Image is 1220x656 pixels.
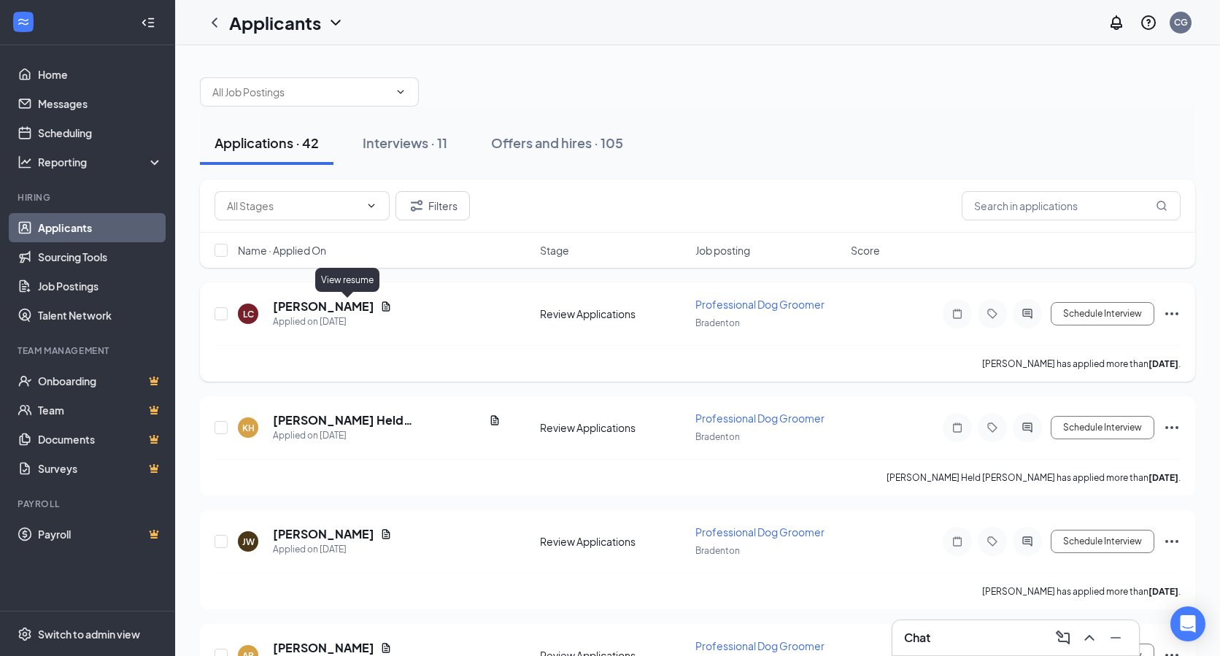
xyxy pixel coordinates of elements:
[38,395,163,425] a: TeamCrown
[273,315,392,329] div: Applied on [DATE]
[1081,629,1098,647] svg: ChevronUp
[38,89,163,118] a: Messages
[491,134,623,152] div: Offers and hires · 105
[984,422,1001,433] svg: Tag
[695,243,750,258] span: Job posting
[141,295,222,321] button: Watch it later
[38,155,163,169] div: Reporting
[18,498,160,510] div: Payroll
[695,412,825,425] span: Professional Dog Groomer
[206,14,223,31] a: ChevronLeft
[227,198,360,214] input: All Stages
[18,344,160,357] div: Team Management
[1140,14,1157,31] svg: QuestionInfo
[380,528,392,540] svg: Document
[25,67,209,126] p: Phishing is getting sophisticated, with red flags less apparent. Any email that is suspicious, SP...
[363,134,447,152] div: Interviews · 11
[36,102,90,114] strong: REPORTED
[540,243,569,258] span: Stage
[1107,629,1124,647] svg: Minimize
[1019,422,1036,433] svg: ActiveChat
[242,536,255,548] div: JW
[38,520,163,549] a: PayrollCrown
[540,306,687,321] div: Review Applications
[273,542,392,557] div: Applied on [DATE]
[212,84,389,100] input: All Job Postings
[1051,416,1154,439] button: Schedule Interview
[1148,358,1178,369] b: [DATE]
[489,414,501,426] svg: Document
[38,627,140,641] div: Switch to admin view
[141,15,155,30] svg: Collapse
[695,639,825,652] span: Professional Dog Groomer
[1174,16,1188,28] div: CG
[18,627,32,641] svg: Settings
[695,298,825,311] span: Professional Dog Groomer
[1148,586,1178,597] b: [DATE]
[1163,533,1181,550] svg: Ellipses
[1104,626,1127,649] button: Minimize
[1054,629,1072,647] svg: ComposeMessage
[1051,626,1075,649] button: ComposeMessage
[904,630,930,646] h3: Chat
[1078,626,1101,649] button: ChevronUp
[1170,606,1205,641] div: Open Intercom Messenger
[38,301,163,330] a: Talent Network
[38,366,163,395] a: OnboardingCrown
[38,60,163,89] a: Home
[408,197,425,215] svg: Filter
[695,525,825,539] span: Professional Dog Groomer
[215,134,319,152] div: Applications · 42
[25,174,209,233] p: Please watch this 2-minute video to review the warning signs from the recent phishing email so th...
[38,425,163,454] a: DocumentsCrown
[982,585,1181,598] p: [PERSON_NAME] has applied more than .
[38,271,163,301] a: Job Postings
[984,536,1001,547] svg: Tag
[540,420,687,435] div: Review Applications
[38,242,163,271] a: Sourcing Tools
[1019,536,1036,547] svg: ActiveChat
[10,10,25,25] img: 1755887412032553598.png
[982,358,1181,370] p: [PERSON_NAME] has applied more than .
[38,118,163,147] a: Scheduling
[31,10,142,25] div: NVA CyberSecurity
[16,15,31,29] svg: WorkstreamLogo
[1051,302,1154,325] button: Schedule Interview
[887,471,1181,484] p: [PERSON_NAME] Held [PERSON_NAME] has applied more than .
[273,428,501,443] div: Applied on [DATE]
[851,243,880,258] span: Score
[273,412,483,428] h5: [PERSON_NAME] Held [PERSON_NAME]
[1051,530,1154,553] button: Schedule Interview
[1163,305,1181,323] svg: Ellipses
[229,10,321,35] h1: Applicants
[366,200,377,212] svg: ChevronDown
[38,213,163,242] a: Applicants
[380,642,392,654] svg: Document
[327,14,344,31] svg: ChevronDown
[395,86,406,98] svg: ChevronDown
[540,534,687,549] div: Review Applications
[395,191,470,220] button: Filter Filters
[38,454,163,483] a: SurveysCrown
[273,640,374,656] h5: [PERSON_NAME]
[145,260,222,286] button: Watch Video
[1108,14,1125,31] svg: Notifications
[380,301,392,312] svg: Document
[18,191,160,204] div: Hiring
[243,308,254,320] div: LC
[949,536,966,547] svg: Note
[273,298,374,315] h5: [PERSON_NAME]
[949,422,966,433] svg: Note
[962,191,1181,220] input: Search in applications
[1156,200,1167,212] svg: MagnifyingGlass
[695,431,740,442] span: Bradenton
[695,317,740,328] span: Bradenton
[273,526,374,542] h5: [PERSON_NAME]
[1,1,31,31] img: 1755887412032553598.png
[984,308,1001,320] svg: Tag
[242,422,255,434] div: KH
[1148,472,1178,483] b: [DATE]
[1163,419,1181,436] svg: Ellipses
[315,268,379,292] div: View resume
[695,545,740,556] span: Bradenton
